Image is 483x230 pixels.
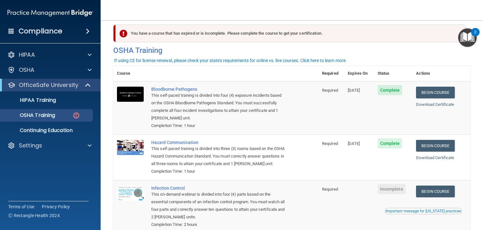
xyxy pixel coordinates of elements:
span: Ⓒ Rectangle Health 2024 [8,212,60,219]
p: HIPAA [19,51,35,59]
p: Settings [19,142,42,149]
button: Read this if you are a dental practitioner in the state of CA [385,208,462,214]
a: Privacy Policy [42,204,70,210]
p: HIPAA Training [4,97,56,103]
img: danger-circle.6113f641.png [72,112,80,119]
img: PMB logo [8,7,93,19]
a: Hazard Communication [151,140,287,145]
button: Open Resource Center, 2 new notifications [458,28,477,47]
a: Download Certificate [416,102,454,107]
span: [DATE] [348,88,360,93]
iframe: Drift Widget Chat Controller [452,190,475,214]
h4: Compliance [19,27,62,36]
div: Important message for [US_STATE] practices [386,209,461,213]
p: OSHA Training [4,112,55,118]
div: This on-demand webinar is divided into four (4) parts based on the essential components of an inf... [151,191,287,221]
a: Begin Course [416,186,454,197]
span: Required [322,88,338,93]
p: OfficeSafe University [19,81,78,89]
a: OSHA [8,66,92,74]
th: Required [318,66,344,81]
h4: OSHA Training [113,46,470,55]
span: Required [322,141,338,146]
th: Actions [412,66,470,81]
span: Incomplete [378,184,406,194]
div: This self-paced training is divided into three (3) rooms based on the OSHA Hazard Communication S... [151,145,287,168]
a: Begin Course [416,140,454,152]
p: OSHA [19,66,35,74]
a: OfficeSafe University [8,81,91,89]
div: 2 [474,32,476,40]
a: Settings [8,142,92,149]
div: You have a course that has expired or is incomplete. Please complete the course to get your certi... [116,25,466,42]
a: Infection Control [151,186,287,191]
div: This self-paced training is divided into four (4) exposure incidents based on the OSHA Bloodborne... [151,92,287,122]
span: Required [322,187,338,192]
img: exclamation-circle-solid-danger.72ef9ffc.png [119,30,127,37]
th: Status [374,66,413,81]
a: HIPAA [8,51,92,59]
div: Completion Time: 1 hour [151,168,287,175]
th: Course [113,66,147,81]
div: Completion Time: 1 hour [151,122,287,129]
div: If using CE for license renewal, please check your state's requirements for online vs. live cours... [114,58,347,63]
a: Begin Course [416,87,454,98]
a: Download Certificate [416,155,454,160]
button: If using CE for license renewal, please check your state's requirements for online vs. live cours... [113,57,348,64]
span: Complete [378,85,402,95]
span: [DATE] [348,141,360,146]
p: Continuing Education [4,127,90,134]
a: Terms of Use [8,204,34,210]
div: Completion Time: 2 hours [151,221,287,228]
span: Complete [378,138,402,148]
a: Bloodborne Pathogens [151,87,287,92]
th: Expires On [344,66,374,81]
